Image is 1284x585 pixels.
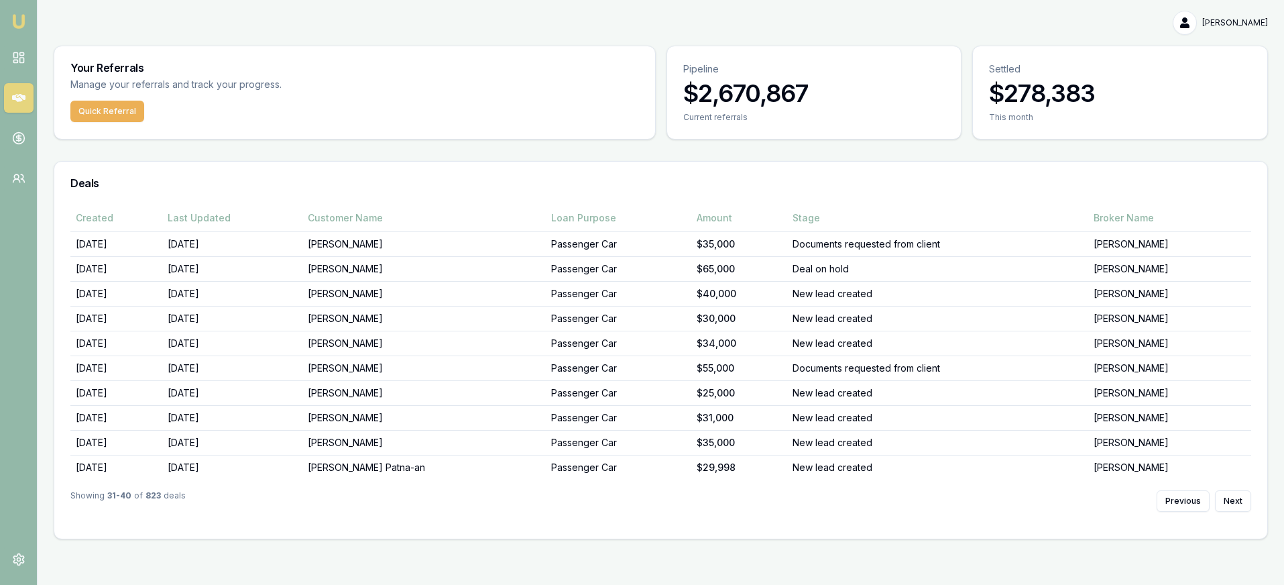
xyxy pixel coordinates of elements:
div: This month [989,112,1251,123]
div: $25,000 [697,386,782,400]
td: [PERSON_NAME] [302,380,546,405]
td: [PERSON_NAME] [1088,256,1251,281]
td: [DATE] [70,256,162,281]
td: New lead created [787,455,1088,480]
p: Pipeline [683,62,945,76]
td: [DATE] [70,380,162,405]
h3: $278,383 [989,80,1251,107]
div: Loan Purpose [551,211,686,225]
td: Passenger Car [546,331,691,356]
div: $34,000 [697,337,782,350]
td: Deal on hold [787,256,1088,281]
div: Showing of deals [70,490,186,512]
td: Passenger Car [546,256,691,281]
td: [PERSON_NAME] [1088,231,1251,256]
p: Settled [989,62,1251,76]
td: Passenger Car [546,356,691,380]
td: New lead created [787,430,1088,455]
td: [DATE] [162,455,302,480]
td: [PERSON_NAME] [1088,306,1251,331]
div: Amount [697,211,782,225]
div: $29,998 [697,461,782,474]
td: [DATE] [162,356,302,380]
td: [DATE] [162,430,302,455]
td: New lead created [787,306,1088,331]
span: [PERSON_NAME] [1202,17,1268,28]
h3: $2,670,867 [683,80,945,107]
td: Passenger Car [546,405,691,430]
td: [DATE] [70,455,162,480]
div: Broker Name [1094,211,1246,225]
td: New lead created [787,281,1088,306]
td: [DATE] [70,331,162,356]
td: [DATE] [162,306,302,331]
td: [DATE] [162,380,302,405]
td: [PERSON_NAME] [302,331,546,356]
td: New lead created [787,380,1088,405]
div: $30,000 [697,312,782,325]
td: [DATE] [70,281,162,306]
td: Passenger Car [546,380,691,405]
div: Created [76,211,157,225]
div: $65,000 [697,262,782,276]
img: emu-icon-u.png [11,13,27,30]
td: [DATE] [70,231,162,256]
td: [PERSON_NAME] [1088,430,1251,455]
button: Next [1215,490,1251,512]
td: [DATE] [162,281,302,306]
h3: Your Referrals [70,62,639,73]
td: [PERSON_NAME] [302,356,546,380]
strong: 823 [145,490,161,512]
td: [DATE] [70,356,162,380]
td: [PERSON_NAME] Patna-an [302,455,546,480]
td: [DATE] [162,331,302,356]
td: [DATE] [70,306,162,331]
div: Current referrals [683,112,945,123]
td: [PERSON_NAME] [1088,405,1251,430]
td: [PERSON_NAME] [1088,281,1251,306]
td: Passenger Car [546,231,691,256]
td: [PERSON_NAME] [1088,455,1251,480]
td: [DATE] [162,405,302,430]
div: $31,000 [697,411,782,425]
div: Last Updated [168,211,297,225]
div: $35,000 [697,436,782,449]
td: Documents requested from client [787,356,1088,380]
td: [PERSON_NAME] [302,256,546,281]
button: Previous [1157,490,1210,512]
td: [DATE] [162,231,302,256]
div: $35,000 [697,237,782,251]
div: $40,000 [697,287,782,301]
td: [PERSON_NAME] [302,281,546,306]
td: [DATE] [70,430,162,455]
td: [PERSON_NAME] [302,430,546,455]
td: [PERSON_NAME] [302,306,546,331]
h3: Deals [70,178,1251,189]
td: Passenger Car [546,430,691,455]
div: $55,000 [697,362,782,375]
td: Passenger Car [546,281,691,306]
button: Quick Referral [70,101,144,122]
td: Passenger Car [546,306,691,331]
td: New lead created [787,405,1088,430]
td: [PERSON_NAME] [1088,380,1251,405]
td: [PERSON_NAME] [1088,356,1251,380]
div: Stage [793,211,1083,225]
td: Passenger Car [546,455,691,480]
td: [PERSON_NAME] [1088,331,1251,356]
div: Customer Name [308,211,540,225]
td: [PERSON_NAME] [302,231,546,256]
td: [DATE] [70,405,162,430]
td: New lead created [787,331,1088,356]
strong: 31 - 40 [107,490,131,512]
p: Manage your referrals and track your progress. [70,77,414,93]
td: [PERSON_NAME] [302,405,546,430]
td: [DATE] [162,256,302,281]
td: Documents requested from client [787,231,1088,256]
